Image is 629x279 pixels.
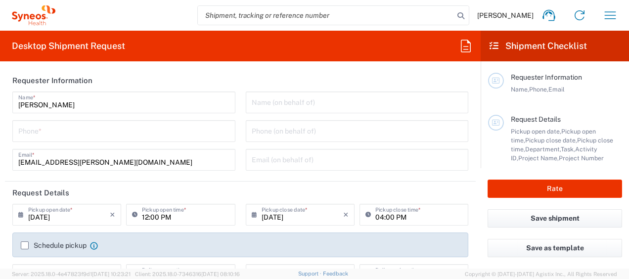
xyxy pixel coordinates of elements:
[201,271,240,277] span: [DATE] 08:10:16
[21,241,87,249] label: Schedule pickup
[559,154,604,162] span: Project Number
[511,73,582,81] span: Requester Information
[488,239,622,257] button: Save as template
[198,6,454,25] input: Shipment, tracking or reference number
[477,11,534,20] span: [PERSON_NAME]
[12,76,92,86] h2: Requester Information
[135,271,240,277] span: Client: 2025.18.0-7346316
[548,86,565,93] span: Email
[511,128,561,135] span: Pickup open date,
[298,271,323,277] a: Support
[488,180,622,198] button: Rate
[343,207,349,223] i: ×
[110,207,115,223] i: ×
[518,154,559,162] span: Project Name,
[525,137,577,144] span: Pickup close date,
[12,40,125,52] h2: Desktop Shipment Request
[490,40,587,52] h2: Shipment Checklist
[529,86,548,93] span: Phone,
[511,86,529,93] span: Name,
[465,270,617,279] span: Copyright © [DATE]-[DATE] Agistix Inc., All Rights Reserved
[525,145,561,153] span: Department,
[323,271,348,277] a: Feedback
[12,188,69,198] h2: Request Details
[12,271,131,277] span: Server: 2025.18.0-4e47823f9d1
[511,115,561,123] span: Request Details
[561,145,575,153] span: Task,
[488,209,622,228] button: Save shipment
[92,271,131,277] span: [DATE] 10:23:21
